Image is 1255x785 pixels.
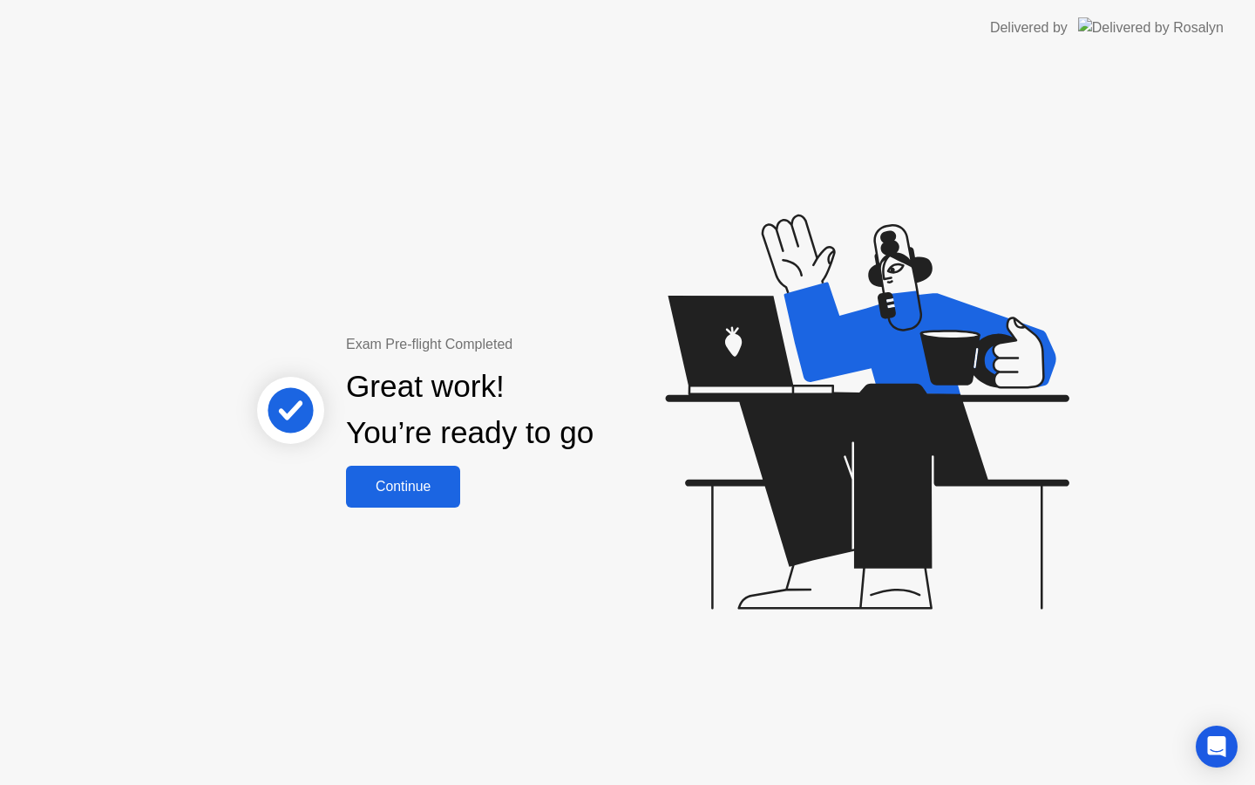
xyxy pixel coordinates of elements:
div: Delivered by [990,17,1068,38]
button: Continue [346,466,460,508]
img: Delivered by Rosalyn [1078,17,1224,38]
div: Great work! You’re ready to go [346,364,594,456]
div: Exam Pre-flight Completed [346,334,706,355]
div: Open Intercom Messenger [1196,726,1238,768]
div: Continue [351,479,455,495]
